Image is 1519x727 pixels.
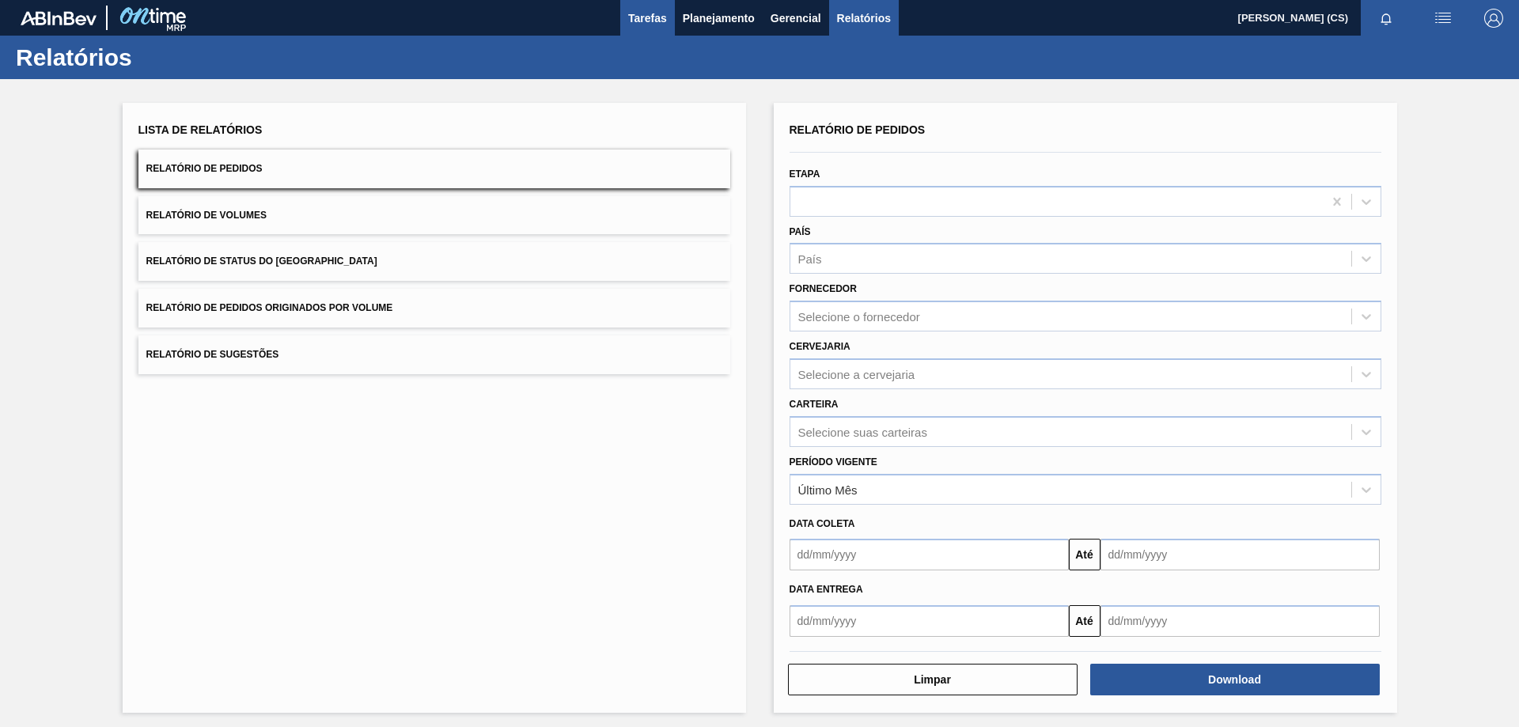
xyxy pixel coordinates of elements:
[628,9,667,28] span: Tarefas
[798,310,920,324] div: Selecione o fornecedor
[138,289,730,328] button: Relatório de Pedidos Originados por Volume
[1100,605,1380,637] input: dd/mm/yyyy
[837,9,891,28] span: Relatórios
[16,48,297,66] h1: Relatórios
[1069,539,1100,570] button: Até
[1434,9,1453,28] img: userActions
[138,150,730,188] button: Relatório de Pedidos
[798,483,858,496] div: Último Mês
[146,302,393,313] span: Relatório de Pedidos Originados por Volume
[790,168,820,180] label: Etapa
[771,9,821,28] span: Gerencial
[138,123,263,136] span: Lista de Relatórios
[798,367,915,381] div: Selecione a cervejaria
[683,9,755,28] span: Planejamento
[146,163,263,174] span: Relatório de Pedidos
[1100,539,1380,570] input: dd/mm/yyyy
[1090,664,1380,695] button: Download
[138,335,730,374] button: Relatório de Sugestões
[146,256,377,267] span: Relatório de Status do [GEOGRAPHIC_DATA]
[21,11,97,25] img: TNhmsLtSVTkK8tSr43FrP2fwEKptu5GPRR3wAAAABJRU5ErkJggg==
[790,584,863,595] span: Data entrega
[788,664,1078,695] button: Limpar
[798,252,822,266] div: País
[146,210,267,221] span: Relatório de Volumes
[790,539,1069,570] input: dd/mm/yyyy
[790,605,1069,637] input: dd/mm/yyyy
[790,399,839,410] label: Carteira
[790,283,857,294] label: Fornecedor
[790,123,926,136] span: Relatório de Pedidos
[798,425,927,438] div: Selecione suas carteiras
[790,226,811,237] label: País
[138,196,730,235] button: Relatório de Volumes
[790,341,850,352] label: Cervejaria
[1484,9,1503,28] img: Logout
[138,242,730,281] button: Relatório de Status do [GEOGRAPHIC_DATA]
[146,349,279,360] span: Relatório de Sugestões
[790,456,877,468] label: Período Vigente
[790,518,855,529] span: Data coleta
[1361,7,1411,29] button: Notificações
[1069,605,1100,637] button: Até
